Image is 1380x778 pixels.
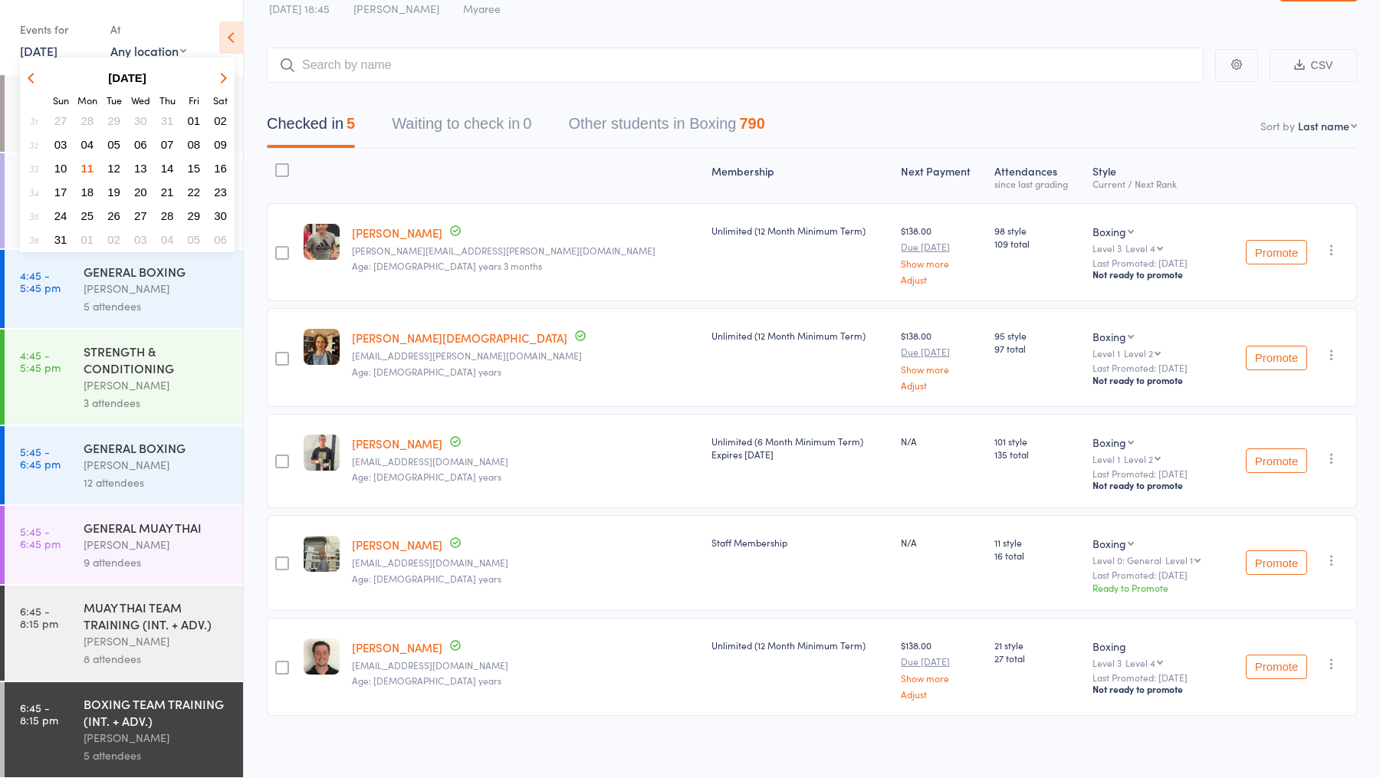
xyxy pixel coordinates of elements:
[54,233,67,246] span: 31
[5,330,243,425] a: 4:45 -5:45 pmSTRENGTH & CONDITIONING[PERSON_NAME]3 attendees
[156,182,179,202] button: 21
[1092,479,1217,491] div: Not ready to promote
[1092,570,1217,580] small: Last Promoted: [DATE]
[1092,468,1217,479] small: Last Promoted: [DATE]
[352,350,699,361] small: curtin2015.william@gmail.com
[711,536,889,549] div: Staff Membership
[1246,448,1307,473] button: Promote
[994,652,1080,665] span: 27 total
[81,185,94,199] span: 18
[84,439,230,456] div: GENERAL BOXING
[20,17,95,42] div: Events for
[20,349,61,373] time: 4:45 - 5:45 pm
[134,114,147,127] span: 30
[901,241,982,252] small: Due [DATE]
[352,639,442,655] a: [PERSON_NAME]
[156,134,179,155] button: 07
[901,224,982,284] div: $138.00
[1092,374,1217,386] div: Not ready to promote
[352,674,501,687] span: Age: [DEMOGRAPHIC_DATA] years
[189,94,199,107] small: Friday
[188,233,201,246] span: 05
[107,209,120,222] span: 26
[1092,683,1217,695] div: Not ready to promote
[901,380,982,390] a: Adjust
[5,153,243,248] a: 4:00 -4:45 pmMUAY THAI FUNDAMENTALS/BASICS[PERSON_NAME]3 attendees
[81,162,94,175] span: 11
[159,94,176,107] small: Thursday
[134,138,147,151] span: 06
[711,638,889,652] div: Unlimited (12 Month Minimum Term)
[188,185,201,199] span: 22
[214,114,227,127] span: 02
[110,42,186,59] div: Any location
[352,259,542,272] span: Age: [DEMOGRAPHIC_DATA] years 3 months
[134,209,147,222] span: 27
[267,48,1204,83] input: Search by name
[1092,258,1217,268] small: Last Promoted: [DATE]
[994,448,1080,461] span: 135 total
[161,233,174,246] span: 04
[5,506,243,584] a: 5:45 -6:45 pmGENERAL MUAY THAI[PERSON_NAME]9 attendees
[30,115,38,127] em: 31
[84,729,230,747] div: [PERSON_NAME]
[156,205,179,226] button: 28
[988,156,1086,196] div: Atten­dances
[352,456,699,467] small: samjellis99@gmail.com
[304,435,340,471] img: image1730358347.png
[110,17,186,42] div: At
[5,250,243,328] a: 4:45 -5:45 pmGENERAL BOXING[PERSON_NAME]5 attendees
[5,426,243,504] a: 5:45 -6:45 pmGENERAL BOXING[PERSON_NAME]12 attendees
[213,94,228,107] small: Saturday
[901,638,982,699] div: $138.00
[134,185,147,199] span: 20
[994,224,1080,237] span: 98 style
[49,182,73,202] button: 17
[20,701,58,726] time: 6:45 - 8:15 pm
[1092,224,1126,239] div: Boxing
[161,138,174,151] span: 07
[156,229,179,250] button: 04
[84,599,230,632] div: MUAY THAI TEAM TRAINING (INT. + ADV.)
[1260,118,1295,133] label: Sort by
[84,695,230,729] div: BOXING TEAM TRAINING (INT. + ADV.)
[76,182,100,202] button: 18
[994,435,1080,448] span: 101 style
[102,110,126,131] button: 29
[129,182,153,202] button: 20
[29,162,38,175] em: 33
[1124,454,1153,464] div: Level 2
[107,94,122,107] small: Tuesday
[901,258,982,268] a: Show more
[20,525,61,550] time: 5:45 - 6:45 pm
[209,134,232,155] button: 09
[901,329,982,389] div: $138.00
[994,536,1080,549] span: 11 style
[20,42,58,59] a: [DATE]
[1092,658,1217,668] div: Level 3
[54,185,67,199] span: 17
[392,107,531,148] button: Waiting to check in0
[209,182,232,202] button: 23
[182,110,206,131] button: 01
[1092,672,1217,683] small: Last Promoted: [DATE]
[84,376,230,394] div: [PERSON_NAME]
[76,134,100,155] button: 04
[901,673,982,683] a: Show more
[81,233,94,246] span: 01
[84,632,230,650] div: [PERSON_NAME]
[156,158,179,179] button: 14
[901,536,982,549] div: N/A
[107,185,120,199] span: 19
[77,94,97,107] small: Monday
[711,224,889,237] div: Unlimited (12 Month Minimum Term)
[1092,329,1126,344] div: Boxing
[1125,243,1155,253] div: Level 4
[29,186,38,199] em: 34
[102,158,126,179] button: 12
[131,94,150,107] small: Wednesday
[1246,346,1307,370] button: Promote
[1298,118,1349,133] div: Last name
[352,572,501,585] span: Age: [DEMOGRAPHIC_DATA] years
[901,274,982,284] a: Adjust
